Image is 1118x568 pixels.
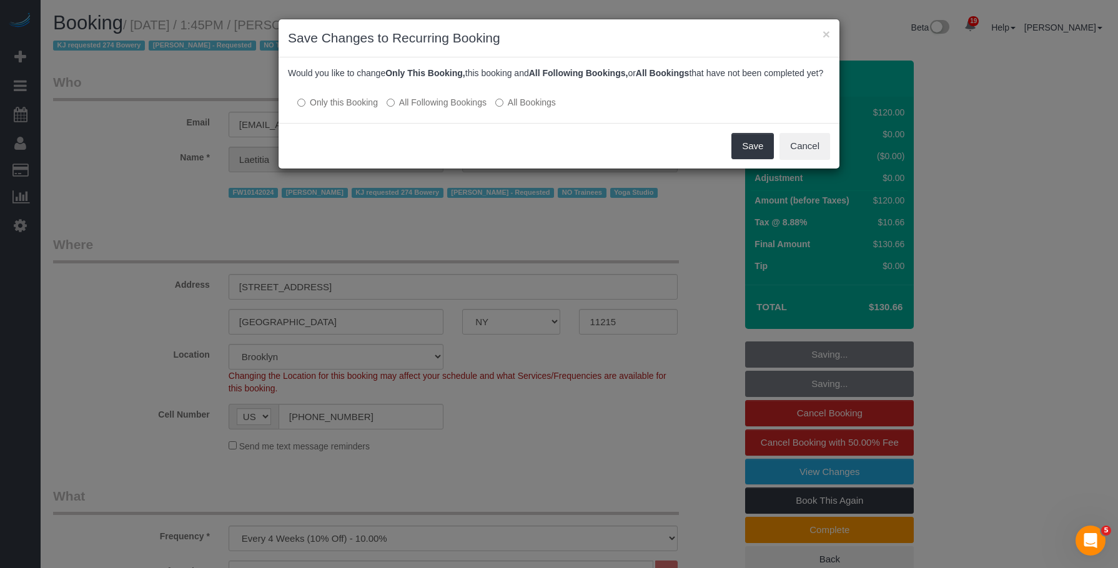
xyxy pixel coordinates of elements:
b: All Following Bookings, [529,68,628,78]
b: Only This Booking, [385,68,465,78]
span: 5 [1101,526,1111,536]
button: Cancel [779,133,830,159]
label: All other bookings in the series will remain the same. [297,96,378,109]
input: All Bookings [495,99,503,107]
p: Would you like to change this booking and or that have not been completed yet? [288,67,830,79]
b: All Bookings [636,68,690,78]
h3: Save Changes to Recurring Booking [288,29,830,47]
input: Only this Booking [297,99,305,107]
button: Save [731,133,774,159]
label: All bookings that have not been completed yet will be changed. [495,96,556,109]
label: This and all the bookings after it will be changed. [387,96,487,109]
button: × [823,27,830,41]
input: All Following Bookings [387,99,395,107]
iframe: Intercom live chat [1076,526,1106,556]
